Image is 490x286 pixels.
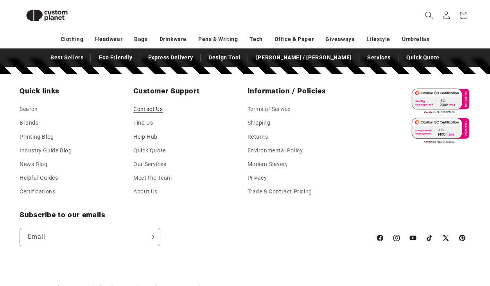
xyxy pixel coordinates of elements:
a: Terms of Service [248,104,291,116]
iframe: Chat Widget [451,248,490,286]
a: Search [20,104,38,116]
a: [PERSON_NAME] / [PERSON_NAME] [252,51,355,64]
a: Design Tool [205,51,244,64]
a: Find Us [133,116,153,130]
h2: Subscribe to our emails [20,210,368,220]
a: Headwear [95,32,122,46]
a: Best Sellers [47,51,87,64]
a: Certifications [20,185,55,198]
a: Returns [248,130,268,144]
a: Office & Paper [275,32,314,46]
a: Tech [249,32,262,46]
a: Industry Guide Blog [20,144,72,157]
a: Modern Slavery [248,157,288,171]
h2: Quick links [20,86,129,96]
a: News Blog [20,157,47,171]
a: Printing Blog [20,130,54,144]
a: Drinkware [160,32,187,46]
img: Custom Planet [20,3,74,28]
a: Services [363,51,395,64]
a: Quick Quote [402,51,443,64]
img: ISO 14001 Certified [408,116,470,145]
a: Help Hub [133,130,158,144]
a: Contact Us [133,104,163,116]
a: Privacy [248,171,267,185]
a: Environmental Policy [248,144,303,157]
h2: Information / Policies [248,86,357,96]
a: Bags [134,32,147,46]
a: Brands [20,116,39,130]
a: Meet the Team [133,171,172,185]
summary: Search [420,7,438,24]
a: Quick Quote [133,144,166,157]
a: About Us [133,185,158,198]
a: Helpful Guides [20,171,58,185]
div: Виджет чата [451,248,490,286]
a: Giveaways [325,32,354,46]
h2: Customer Support [133,86,242,96]
a: Trade & Contract Pricing [248,185,312,198]
button: Subscribe [143,228,160,246]
a: Our Services [133,157,166,171]
a: Lifestyle [366,32,390,46]
a: Eco Friendly [95,51,136,64]
a: Express Delivery [144,51,197,64]
a: Shipping [248,116,271,130]
a: Umbrellas [402,32,429,46]
a: Clothing [61,32,84,46]
img: ISO 9001 Certified [408,86,470,116]
a: Pens & Writing [198,32,238,46]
